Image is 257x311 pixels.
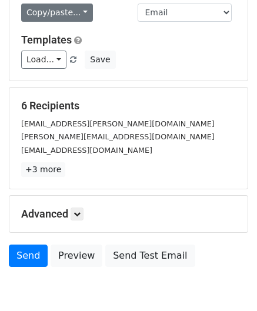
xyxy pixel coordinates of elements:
h5: 6 Recipients [21,99,236,112]
iframe: Chat Widget [198,255,257,311]
a: +3 more [21,162,65,177]
a: Load... [21,51,66,69]
a: Copy/paste... [21,4,93,22]
a: Templates [21,34,72,46]
button: Save [85,51,115,69]
h5: Advanced [21,208,236,220]
a: Send [9,245,48,267]
small: [PERSON_NAME][EMAIL_ADDRESS][DOMAIN_NAME] [21,132,215,141]
a: Send Test Email [105,245,195,267]
small: [EMAIL_ADDRESS][DOMAIN_NAME] [21,146,152,155]
small: [EMAIL_ADDRESS][PERSON_NAME][DOMAIN_NAME] [21,119,215,128]
a: Preview [51,245,102,267]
